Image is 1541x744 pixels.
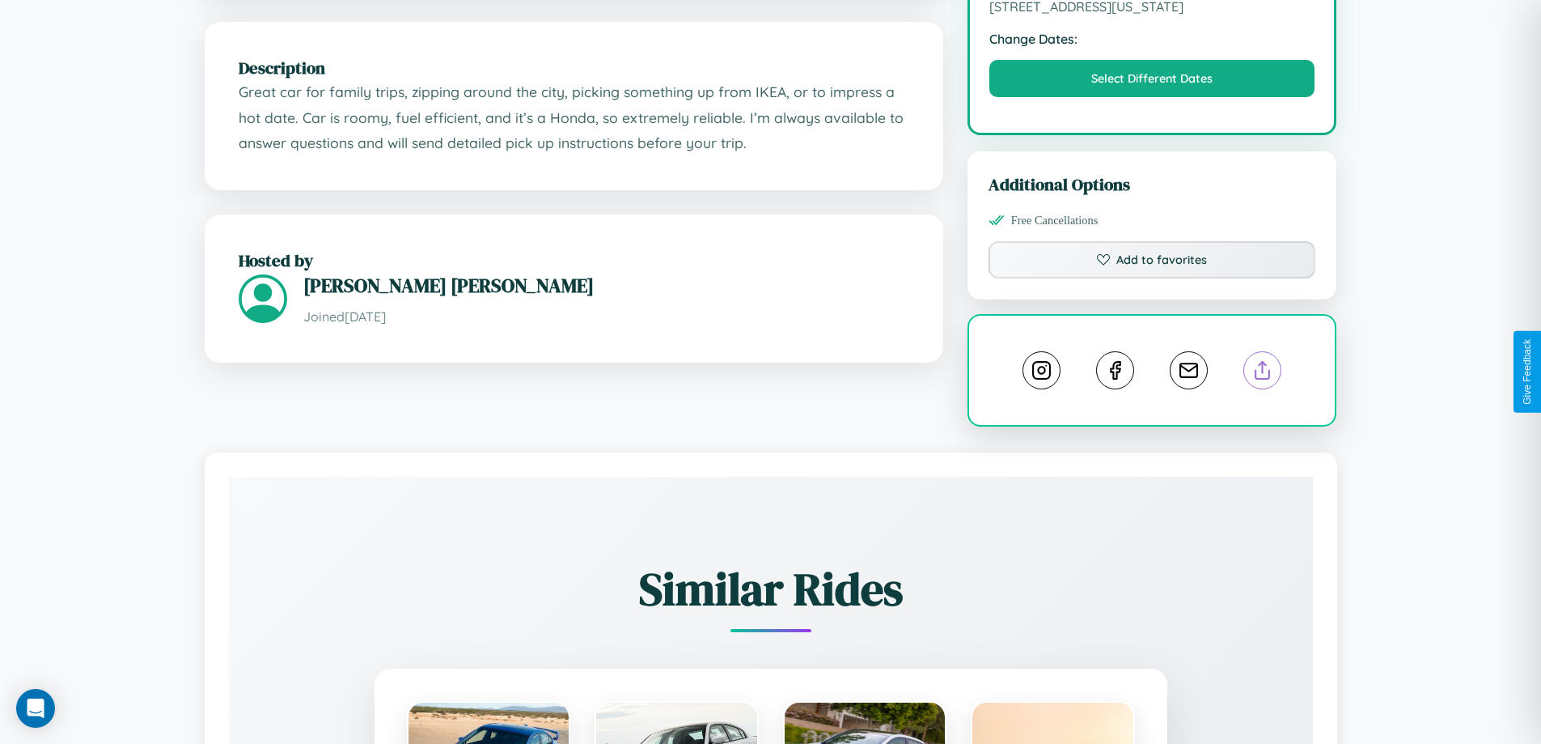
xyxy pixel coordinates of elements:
[989,172,1316,196] h3: Additional Options
[303,272,909,299] h3: [PERSON_NAME] [PERSON_NAME]
[239,79,909,156] p: Great car for family trips, zipping around the city, picking something up from IKEA, or to impres...
[303,305,909,329] p: Joined [DATE]
[989,60,1315,97] button: Select Different Dates
[239,249,909,272] h2: Hosted by
[286,558,1256,620] h2: Similar Rides
[1522,339,1533,405] div: Give Feedback
[1011,214,1099,227] span: Free Cancellations
[989,31,1315,47] strong: Change Dates:
[239,56,909,79] h2: Description
[16,689,55,728] div: Open Intercom Messenger
[989,241,1316,278] button: Add to favorites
